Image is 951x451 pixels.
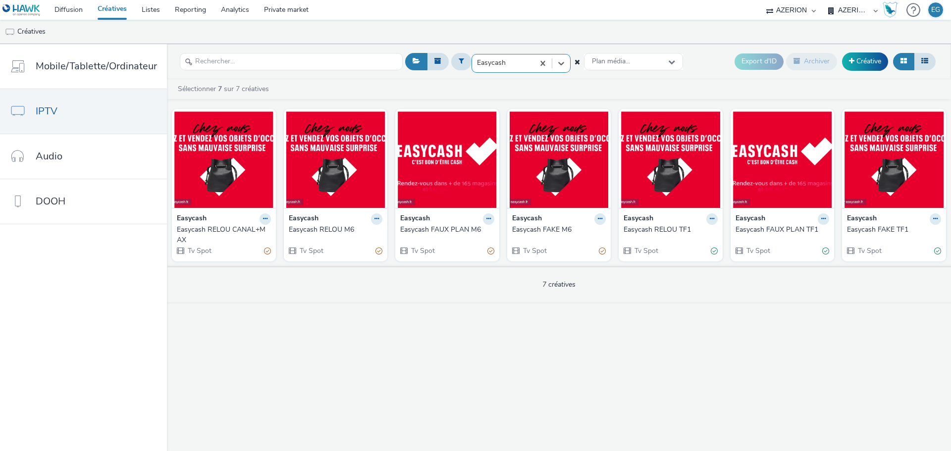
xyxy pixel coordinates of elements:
[592,57,630,66] span: Plan média...
[512,225,606,235] a: Easycash FAKE M6
[822,246,829,256] div: Valide
[786,53,837,70] button: Archiver
[400,225,490,235] div: Easycash FAUX PLAN M6
[36,104,57,118] span: IPTV
[745,246,770,255] span: Tv Spot
[634,246,658,255] span: Tv Spot
[400,225,494,235] a: Easycash FAUX PLAN M6
[736,213,765,225] strong: Easycash
[847,225,937,235] div: Easycash FAKE TF1
[736,225,830,235] a: Easycash FAUX PLAN TF1
[624,225,714,235] div: Easycash RELOU TF1
[711,246,718,256] div: Valide
[510,111,609,208] img: Easycash FAKE M6 visual
[914,53,936,70] button: Liste
[883,2,898,18] img: Hawk Academy
[512,213,542,225] strong: Easycash
[289,213,318,225] strong: Easycash
[735,53,784,69] button: Export d'ID
[398,111,497,208] img: Easycash FAUX PLAN M6 visual
[400,213,430,225] strong: Easycash
[621,111,720,208] img: Easycash RELOU TF1 visual
[542,280,576,289] span: 7 créatives
[289,225,383,235] a: Easycash RELOU M6
[487,246,494,256] div: Partiellement valide
[36,59,157,73] span: Mobile/Tablette/Ordinateur
[736,225,826,235] div: Easycash FAUX PLAN TF1
[174,111,273,208] img: Easycash RELOU CANAL+MAX visual
[375,246,382,256] div: Partiellement valide
[36,194,65,208] span: DOOH
[733,111,832,208] img: Easycash FAUX PLAN TF1 visual
[289,225,379,235] div: Easycash RELOU M6
[883,2,901,18] a: Hawk Academy
[187,246,211,255] span: Tv Spot
[177,84,273,94] a: Sélectionner sur 7 créatives
[857,246,882,255] span: Tv Spot
[264,246,271,256] div: Partiellement valide
[218,84,222,94] strong: 7
[842,52,888,70] a: Créative
[847,225,941,235] a: Easycash FAKE TF1
[522,246,547,255] span: Tv Spot
[624,213,653,225] strong: Easycash
[624,225,718,235] a: Easycash RELOU TF1
[2,4,41,16] img: undefined Logo
[512,225,602,235] div: Easycash FAKE M6
[845,111,944,208] img: Easycash FAKE TF1 visual
[893,53,914,70] button: Grille
[410,246,435,255] span: Tv Spot
[934,246,941,256] div: Valide
[177,213,207,225] strong: Easycash
[299,246,323,255] span: Tv Spot
[177,225,271,245] a: Easycash RELOU CANAL+MAX
[5,27,15,37] img: tv
[177,225,267,245] div: Easycash RELOU CANAL+MAX
[36,149,62,163] span: Audio
[180,53,403,70] input: Rechercher...
[847,213,877,225] strong: Easycash
[286,111,385,208] img: Easycash RELOU M6 visual
[599,246,606,256] div: Partiellement valide
[931,2,940,17] div: EG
